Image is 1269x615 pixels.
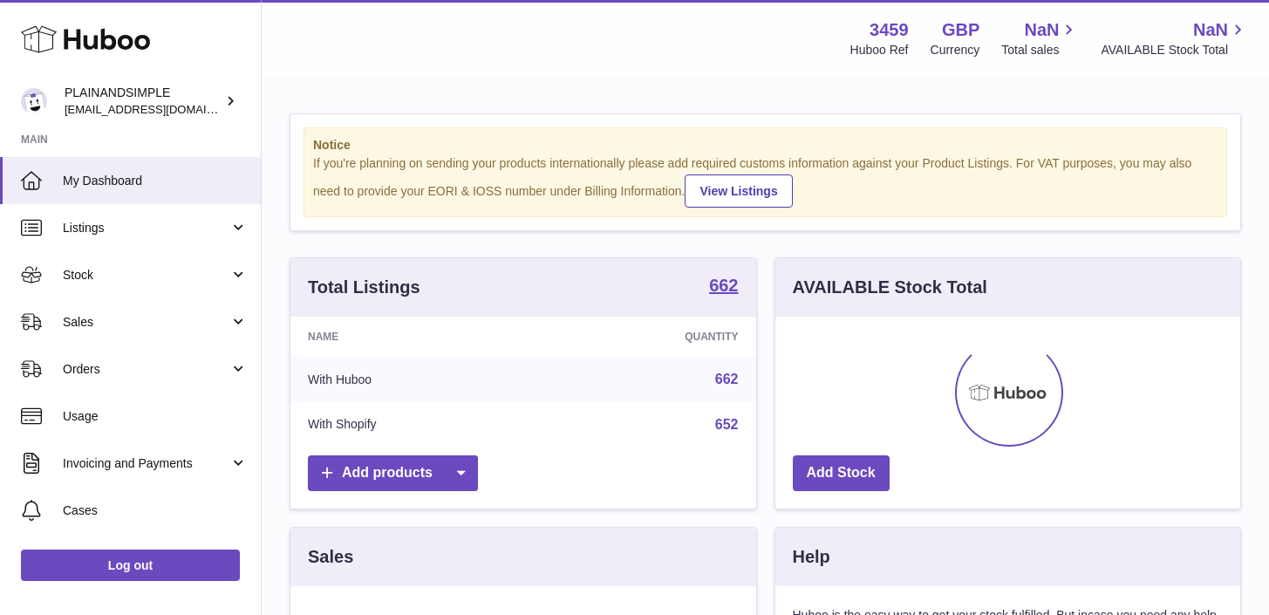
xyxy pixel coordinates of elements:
span: [EMAIL_ADDRESS][DOMAIN_NAME] [65,102,256,116]
a: Add products [308,455,478,491]
div: If you're planning on sending your products internationally please add required customs informati... [313,155,1218,208]
a: Add Stock [793,455,890,491]
strong: 662 [709,277,738,294]
a: Log out [21,550,240,581]
h3: Sales [308,545,353,569]
a: NaN AVAILABLE Stock Total [1101,18,1248,58]
span: My Dashboard [63,173,248,189]
td: With Shopify [290,402,542,448]
a: 662 [709,277,738,297]
a: View Listings [685,174,792,208]
div: Huboo Ref [850,42,909,58]
h3: Total Listings [308,276,420,299]
div: PLAINANDSIMPLE [65,85,222,118]
img: duco@plainandsimple.com [21,88,47,114]
h3: AVAILABLE Stock Total [793,276,987,299]
strong: Notice [313,137,1218,154]
span: Sales [63,314,229,331]
span: Usage [63,408,248,425]
span: Invoicing and Payments [63,455,229,472]
h3: Help [793,545,830,569]
th: Name [290,317,542,357]
a: NaN Total sales [1001,18,1079,58]
strong: GBP [942,18,979,42]
div: Currency [931,42,980,58]
span: NaN [1024,18,1059,42]
span: Stock [63,267,229,284]
strong: 3459 [870,18,909,42]
span: Listings [63,220,229,236]
span: Cases [63,502,248,519]
span: AVAILABLE Stock Total [1101,42,1248,58]
span: Orders [63,361,229,378]
a: 662 [715,372,739,386]
span: Total sales [1001,42,1079,58]
a: 652 [715,417,739,432]
th: Quantity [542,317,756,357]
span: NaN [1193,18,1228,42]
td: With Huboo [290,357,542,402]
